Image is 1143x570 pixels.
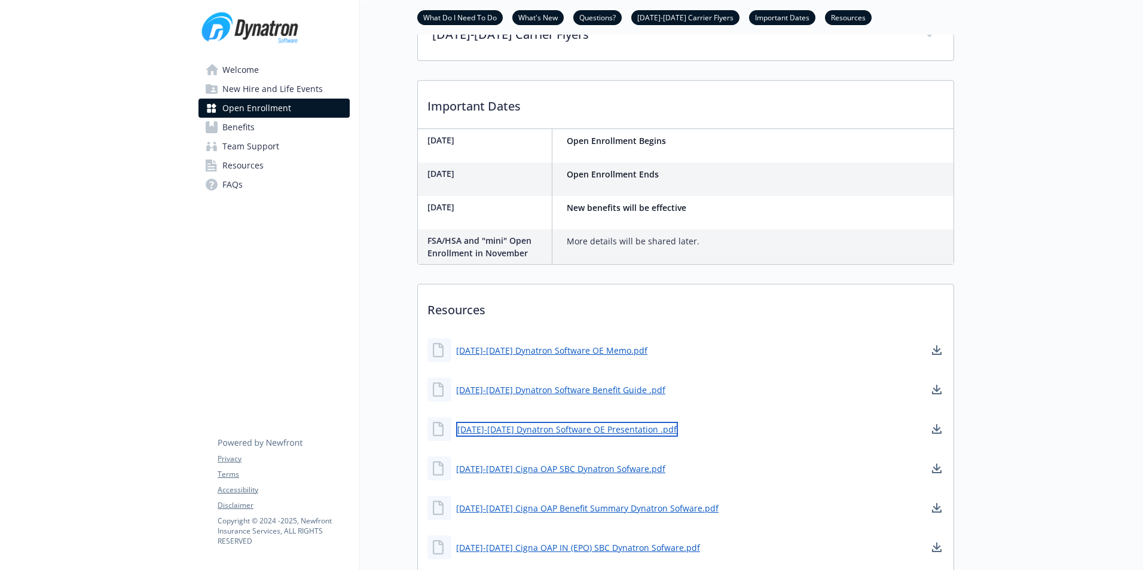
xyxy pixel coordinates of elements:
[418,11,953,60] div: [DATE]-[DATE] Carrier Flyers
[930,461,944,476] a: download document
[427,167,547,180] p: [DATE]
[567,168,659,180] strong: Open Enrollment Ends
[456,502,719,514] a: [DATE]-[DATE] Cigna OAP Benefit Summary Dynatron Sofware.pdf
[456,462,665,475] a: [DATE]-[DATE] Cigna OAP SBC Dynatron Sofware.pdf
[198,99,350,118] a: Open Enrollment
[222,99,291,118] span: Open Enrollment
[198,79,350,99] a: New Hire and Life Events
[567,202,686,213] strong: New benefits will be effective
[930,501,944,515] a: download document
[573,11,622,23] a: Questions?
[567,135,666,146] strong: Open Enrollment Begins
[222,137,279,156] span: Team Support
[198,118,350,137] a: Benefits
[930,343,944,357] a: download document
[427,201,547,213] p: [DATE]
[222,79,323,99] span: New Hire and Life Events
[218,485,349,495] a: Accessibility
[417,11,503,23] a: What Do I Need To Do
[198,137,350,156] a: Team Support
[222,175,243,194] span: FAQs
[198,60,350,79] a: Welcome
[222,156,264,175] span: Resources
[825,11,872,23] a: Resources
[432,26,910,44] p: [DATE]-[DATE] Carrier Flyers
[218,516,349,546] p: Copyright © 2024 - 2025 , Newfront Insurance Services, ALL RIGHTS RESERVED
[631,11,739,23] a: [DATE]-[DATE] Carrier Flyers
[218,500,349,511] a: Disclaimer
[427,134,547,146] p: [DATE]
[456,541,700,554] a: [DATE]-[DATE] Cigna OAP IN (EPO) SBC Dynatron Sofware.pdf
[749,11,815,23] a: Important Dates
[512,11,564,23] a: What's New
[930,540,944,554] a: download document
[218,453,349,464] a: Privacy
[198,175,350,194] a: FAQs
[930,382,944,397] a: download document
[218,469,349,480] a: Terms
[567,234,699,249] p: More details will be shared later.
[456,344,647,357] a: [DATE]-[DATE] Dynatron Software OE Memo.pdf
[198,156,350,175] a: Resources
[222,118,255,137] span: Benefits
[456,422,678,437] a: [DATE]-[DATE] Dynatron Software OE Presentation .pdf
[427,234,547,259] p: FSA/HSA and "mini" Open Enrollment in November
[418,81,953,125] p: Important Dates
[418,284,953,329] p: Resources
[456,384,665,396] a: [DATE]-[DATE] Dynatron Software Benefit Guide .pdf
[930,422,944,436] a: download document
[222,60,259,79] span: Welcome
